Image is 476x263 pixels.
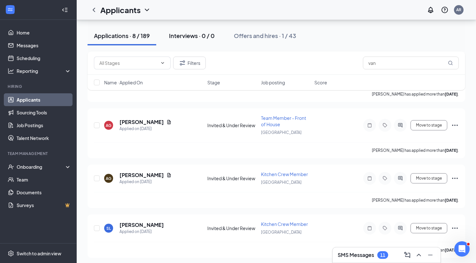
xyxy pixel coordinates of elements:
svg: Ellipses [451,174,459,182]
div: Invited & Under Review [207,175,257,182]
svg: Ellipses [451,121,459,129]
h5: [PERSON_NAME] [119,221,164,228]
svg: Minimize [426,251,434,259]
svg: Tag [381,123,389,128]
button: Minimize [425,250,435,260]
div: Applied on [DATE] [119,228,164,235]
div: Applied on [DATE] [119,126,172,132]
b: [DATE] [445,198,458,203]
p: [PERSON_NAME] has applied more than . [372,148,459,153]
a: Applicants [17,93,71,106]
button: Move to stage [411,223,447,233]
svg: ComposeMessage [403,251,411,259]
a: Home [17,26,71,39]
svg: Settings [8,250,14,257]
a: Job Postings [17,119,71,132]
input: Search in applications [363,57,459,69]
span: [GEOGRAPHIC_DATA] [261,130,302,135]
svg: ActiveChat [396,123,404,128]
button: Filter Filters [173,57,206,69]
div: Hiring [8,84,70,89]
svg: Document [166,120,172,125]
svg: Document [166,173,172,178]
span: Kitchen Crew Member [261,221,308,227]
div: Applications · 8 / 189 [94,32,150,40]
div: Onboarding [17,164,66,170]
svg: Note [366,226,373,231]
div: SL [106,226,111,231]
span: Name · Applied On [104,79,143,86]
div: AR [456,7,461,12]
svg: Filter [179,59,186,67]
div: Invited & Under Review [207,122,257,128]
svg: MagnifyingGlass [448,60,453,66]
div: Applied on [DATE] [119,179,172,185]
button: Move to stage [411,120,447,130]
span: Team Member - Front of House [261,115,306,127]
span: [GEOGRAPHIC_DATA] [261,180,302,185]
span: Job posting [261,79,285,86]
div: Team Management [8,151,70,156]
b: [DATE] [445,248,458,252]
svg: ChevronUp [415,251,423,259]
svg: ChevronLeft [90,6,98,14]
span: Kitchen Crew Member [261,171,308,177]
svg: ActiveChat [396,176,404,181]
svg: Analysis [8,68,14,74]
button: Move to stage [411,173,447,183]
svg: UserCheck [8,164,14,170]
svg: Note [366,123,373,128]
span: Score [314,79,327,86]
span: Stage [207,79,220,86]
h1: Applicants [100,4,141,15]
div: Reporting [17,68,72,74]
svg: Tag [381,176,389,181]
svg: Ellipses [451,224,459,232]
svg: WorkstreamLogo [7,6,13,13]
button: ChevronUp [414,250,424,260]
h5: [PERSON_NAME] [119,172,164,179]
button: ComposeMessage [402,250,412,260]
a: Documents [17,186,71,199]
a: Talent Network [17,132,71,144]
a: Messages [17,39,71,52]
a: SurveysCrown [17,199,71,212]
div: Invited & Under Review [207,225,257,231]
input: All Stages [99,59,157,66]
div: Offers and hires · 1 / 43 [234,32,296,40]
iframe: Intercom live chat [454,241,470,257]
b: [DATE] [445,148,458,153]
h3: SMS Messages [338,251,374,259]
div: Switch to admin view [17,250,61,257]
svg: Note [366,176,373,181]
div: AG [106,123,111,128]
div: 11 [380,252,385,258]
svg: Tag [381,226,389,231]
svg: ChevronDown [143,6,151,14]
p: [PERSON_NAME] has applied more than . [372,197,459,203]
svg: ChevronDown [160,60,165,66]
svg: ActiveChat [396,226,404,231]
span: [GEOGRAPHIC_DATA] [261,230,302,235]
div: Interviews · 0 / 0 [169,32,215,40]
svg: Notifications [427,6,434,14]
a: Team [17,173,71,186]
div: AG [106,176,111,181]
a: Sourcing Tools [17,106,71,119]
h5: [PERSON_NAME] [119,119,164,126]
svg: Collapse [62,7,68,13]
svg: QuestionInfo [441,6,449,14]
a: Scheduling [17,52,71,65]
